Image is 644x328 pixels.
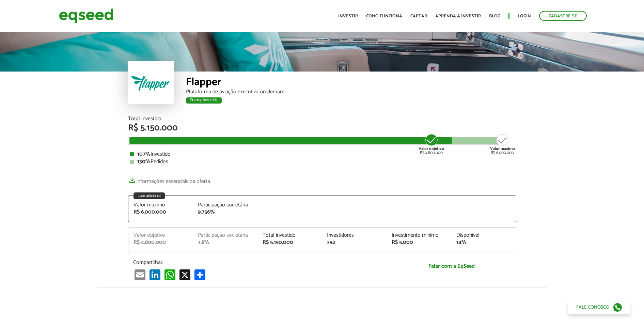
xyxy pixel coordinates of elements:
a: Blog [489,14,500,18]
div: Valor objetivo [133,233,188,238]
strong: 130% [137,157,151,166]
div: Investimento mínimo [392,233,446,238]
a: Fale conosco [568,300,630,314]
a: Login [518,14,531,18]
div: 7,8% [198,240,252,245]
div: Participação societária [198,202,252,208]
a: Cadastre-se [539,11,587,21]
a: X [178,269,192,280]
a: Aprenda a investir [435,14,481,18]
a: LinkedIn [148,269,162,280]
div: Pedidos [130,159,515,165]
div: 14% [456,240,511,245]
div: Total Investido [128,116,516,122]
a: Falar com a EqSeed [392,259,511,273]
img: EqSeed [59,7,113,25]
div: Startup investida [186,97,222,104]
a: Email [133,269,147,280]
div: Plataforma de aviação executiva on-demand [186,89,516,95]
div: R$ 5.150.000 [263,240,317,245]
div: R$ 5.000 [392,240,446,245]
div: Valor máximo [133,202,188,208]
div: R$ 4.800.000 [419,133,444,155]
div: R$ 5.150.000 [128,124,516,132]
div: Investidores [327,233,381,238]
div: Investido [130,152,515,157]
a: Captar [410,14,427,18]
a: Como funciona [366,14,402,18]
a: Informações essenciais da oferta [128,175,210,184]
div: 392 [327,240,381,245]
strong: Valor objetivo [419,145,444,152]
div: Disponível [456,233,511,238]
p: Compartilhar: [133,259,382,266]
a: WhatsApp [163,269,177,280]
div: R$ 6.000.000 [490,133,515,155]
div: R$ 6.000.000 [133,209,188,215]
div: Participação societária [198,233,252,238]
div: Flapper [186,77,516,89]
strong: Valor máximo [490,145,515,152]
a: Investir [338,14,358,18]
div: Lote adicional [133,192,165,199]
div: 9,756% [198,209,252,215]
div: R$ 4.800.000 [133,240,188,245]
div: Total investido [263,233,317,238]
a: Compartilhar [193,269,207,280]
strong: 107% [137,150,151,159]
